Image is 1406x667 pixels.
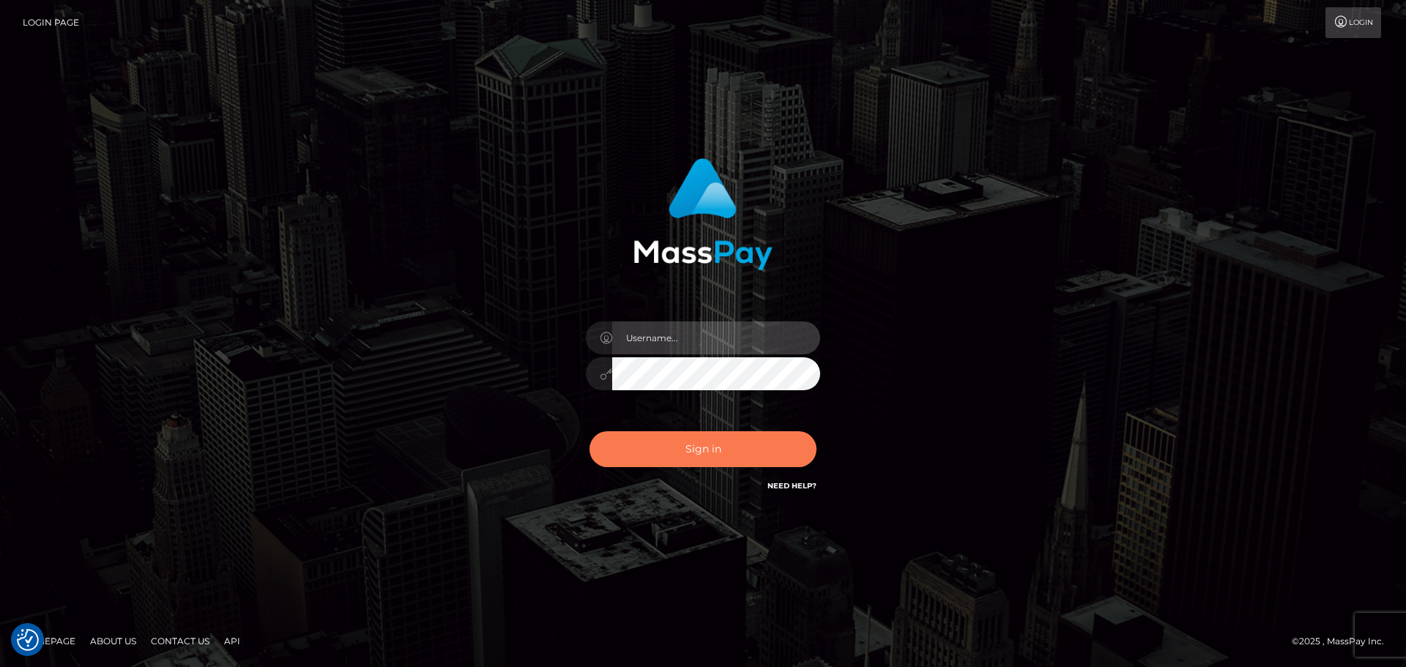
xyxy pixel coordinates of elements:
img: MassPay Login [633,158,773,270]
a: About Us [84,630,142,652]
a: Login [1325,7,1381,38]
input: Username... [612,321,820,354]
a: API [218,630,246,652]
div: © 2025 , MassPay Inc. [1292,633,1395,649]
a: Homepage [16,630,81,652]
a: Contact Us [145,630,215,652]
button: Consent Preferences [17,629,39,651]
a: Need Help? [767,481,817,491]
a: Login Page [23,7,79,38]
button: Sign in [589,431,817,467]
img: Revisit consent button [17,629,39,651]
